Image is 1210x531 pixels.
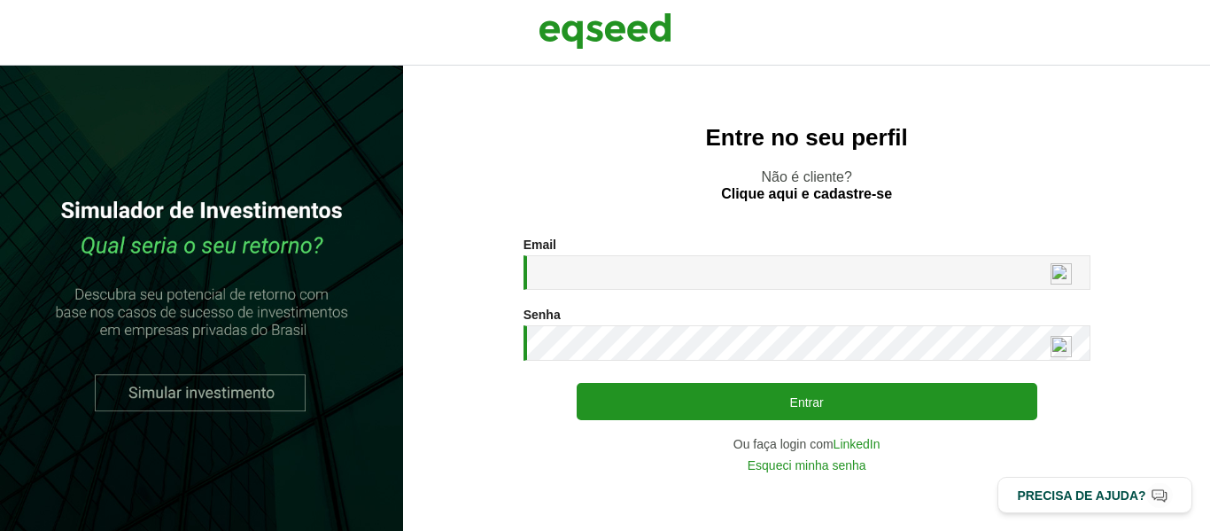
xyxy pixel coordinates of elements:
[577,383,1037,420] button: Entrar
[524,238,556,251] label: Email
[748,459,866,472] a: Esqueci minha senha
[834,438,880,450] a: LinkedIn
[438,125,1175,151] h2: Entre no seu perfil
[721,187,892,201] a: Clique aqui e cadastre-se
[524,308,561,321] label: Senha
[438,168,1175,202] p: Não é cliente?
[539,9,671,53] img: EqSeed Logo
[524,438,1090,450] div: Ou faça login com
[1051,336,1072,357] img: npw-badge-icon-locked.svg
[1051,263,1072,285] img: npw-badge-icon-locked.svg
